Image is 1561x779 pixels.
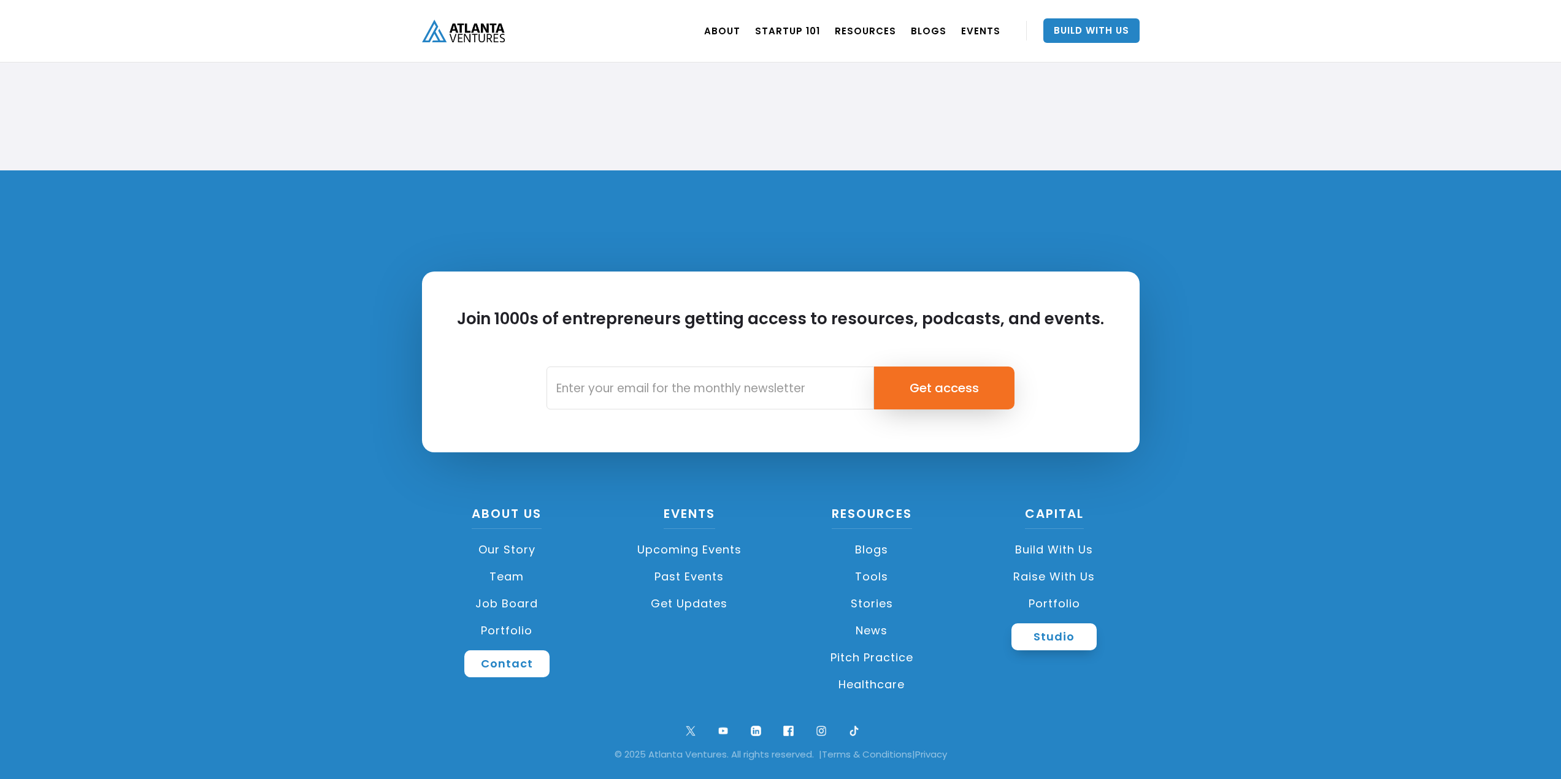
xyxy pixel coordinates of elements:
[704,13,740,48] a: ABOUT
[969,563,1140,590] a: Raise with Us
[787,536,957,563] a: Blogs
[1043,18,1140,43] a: Build With Us
[822,748,912,761] a: Terms & Conditions
[813,723,830,739] img: ig symbol
[755,13,820,48] a: Startup 101
[780,723,797,739] img: facebook logo
[422,536,593,563] a: Our Story
[464,650,550,677] a: Contact
[748,723,764,739] img: linkedin logo
[787,590,957,617] a: Stories
[18,748,1543,761] div: © 2025 Atlanta Ventures. All rights reserved. | |
[547,367,1014,409] form: Email Form
[664,505,715,529] a: Events
[604,563,775,590] a: Past Events
[472,505,542,529] a: About US
[787,671,957,698] a: Healthcare
[422,590,593,617] a: Job Board
[787,644,957,671] a: Pitch Practice
[604,590,775,617] a: Get Updates
[547,367,874,409] input: Enter your email for the monthly newsletter
[846,723,862,739] img: tik tok logo
[1011,623,1097,650] a: Studio
[961,13,1000,48] a: EVENTS
[915,748,947,761] a: Privacy
[969,536,1140,563] a: Build with us
[835,13,896,48] a: RESOURCES
[832,505,912,529] a: Resources
[787,563,957,590] a: Tools
[422,563,593,590] a: Team
[874,367,1014,409] input: Get access
[1025,505,1084,529] a: CAPITAL
[715,723,732,739] img: youtube symbol
[787,617,957,644] a: News
[422,617,593,644] a: Portfolio
[457,308,1104,351] h2: Join 1000s of entrepreneurs getting access to resources, podcasts, and events.
[604,536,775,563] a: Upcoming Events
[911,13,946,48] a: BLOGS
[969,590,1140,617] a: Portfolio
